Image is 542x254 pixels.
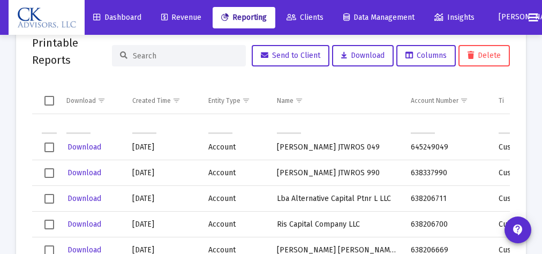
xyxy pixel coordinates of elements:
[201,88,270,114] td: Column Entity Type
[125,160,201,186] td: [DATE]
[213,7,275,28] a: Reporting
[434,13,475,22] span: Insights
[44,168,54,178] div: Select row
[67,143,101,152] span: Download
[486,6,520,28] button: [PERSON_NAME]
[17,7,77,28] img: Dashboard
[426,7,483,28] a: Insights
[411,96,458,105] div: Account Number
[44,220,54,229] div: Select row
[201,160,270,186] td: Account
[67,194,101,203] span: Download
[403,212,491,237] td: 638206700
[269,186,403,212] td: Lba Alternative Capital Ptnr L LLC
[295,96,303,104] span: Show filter options for column 'Name'
[201,186,270,212] td: Account
[133,51,238,61] input: Search
[66,216,102,232] button: Download
[125,88,201,114] td: Column Created Time
[125,186,201,212] td: [DATE]
[335,7,423,28] a: Data Management
[403,186,491,212] td: 638206711
[44,96,54,106] div: Select all
[511,223,524,236] mat-icon: contact_support
[261,51,320,60] span: Send to Client
[97,96,106,104] span: Show filter options for column 'Download'
[59,88,125,114] td: Column Download
[458,45,510,66] button: Delete
[343,13,415,22] span: Data Management
[221,13,267,22] span: Reporting
[161,13,201,22] span: Revenue
[396,45,456,66] button: Columns
[460,96,468,104] span: Show filter options for column 'Account Number'
[403,135,491,160] td: 645249049
[125,212,201,237] td: [DATE]
[67,168,101,177] span: Download
[269,160,403,186] td: [PERSON_NAME] JTWROS 990
[32,34,112,69] h2: Printable Reports
[252,45,329,66] button: Send to Client
[405,51,447,60] span: Columns
[66,139,102,155] button: Download
[278,7,332,28] a: Clients
[277,96,293,105] div: Name
[66,96,96,105] div: Download
[201,135,270,160] td: Account
[332,45,394,66] button: Download
[468,51,501,60] span: Delete
[66,191,102,206] button: Download
[269,88,403,114] td: Column Name
[269,135,403,160] td: [PERSON_NAME] JTWROS 049
[341,51,385,60] span: Download
[201,212,270,237] td: Account
[403,160,491,186] td: 638337990
[44,194,54,204] div: Select row
[85,7,150,28] a: Dashboard
[269,212,403,237] td: Ris Capital Company LLC
[44,143,54,152] div: Select row
[287,13,323,22] span: Clients
[172,96,180,104] span: Show filter options for column 'Created Time'
[208,96,240,105] div: Entity Type
[66,165,102,181] button: Download
[93,13,141,22] span: Dashboard
[132,96,171,105] div: Created Time
[125,135,201,160] td: [DATE]
[153,7,210,28] a: Revenue
[403,88,491,114] td: Column Account Number
[67,220,101,229] span: Download
[242,96,250,104] span: Show filter options for column 'Entity Type'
